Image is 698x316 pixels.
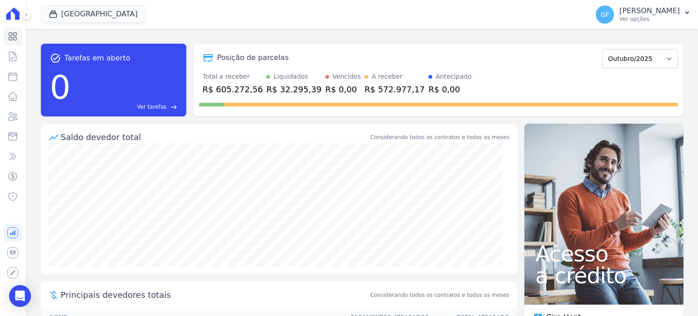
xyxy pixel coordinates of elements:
a: Ver tarefas east [74,103,177,111]
span: GF [601,11,609,18]
div: Total a receber [203,72,263,81]
span: task_alt [50,53,61,64]
span: Considerando todos os contratos e todos os meses [370,291,509,299]
div: Posição de parcelas [217,52,289,63]
span: a crédito [535,265,673,286]
span: east [170,104,177,110]
div: A receber [372,72,403,81]
div: R$ 572.977,17 [364,83,425,95]
div: R$ 32.295,39 [266,83,321,95]
div: Antecipado [436,72,472,81]
div: Open Intercom Messenger [9,285,31,307]
button: GF [PERSON_NAME] Ver opções [588,2,698,27]
button: [GEOGRAPHIC_DATA] [41,5,145,23]
span: Acesso [535,243,673,265]
p: Ver opções [619,15,680,23]
div: R$ 605.272,56 [203,83,263,95]
div: Considerando todos os contratos e todos os meses [370,133,509,141]
span: Principais devedores totais [61,289,369,301]
p: [PERSON_NAME] [619,6,680,15]
div: 0 [50,64,71,111]
span: Ver tarefas [137,103,166,111]
span: Tarefas em aberto [65,53,130,64]
div: R$ 0,00 [429,83,472,95]
div: R$ 0,00 [325,83,361,95]
div: Liquidados [274,72,308,81]
div: Saldo devedor total [61,131,369,143]
div: Vencidos [333,72,361,81]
